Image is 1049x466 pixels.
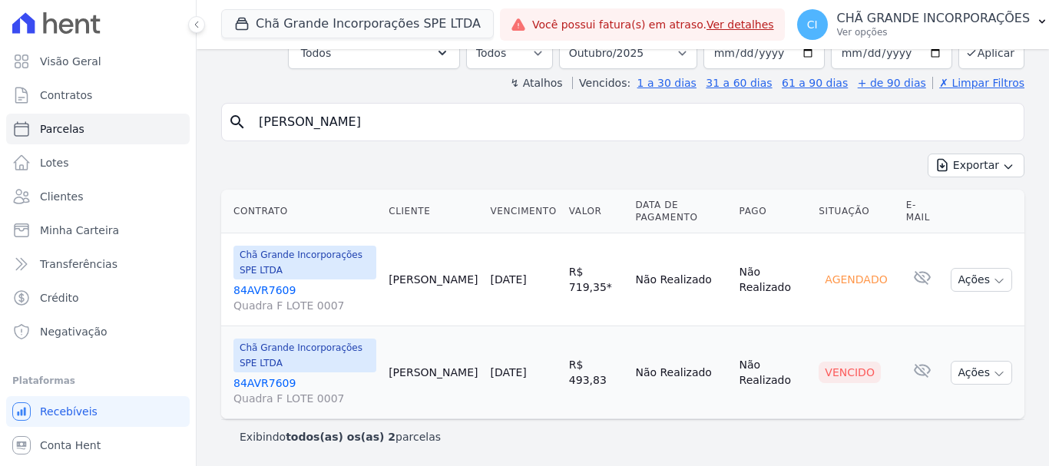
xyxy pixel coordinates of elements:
a: Transferências [6,249,190,279]
p: Exibindo parcelas [240,429,441,445]
div: Plataformas [12,372,184,390]
a: 84AVR7609Quadra F LOTE 0007 [233,375,376,406]
span: Chã Grande Incorporações SPE LTDA [233,246,376,279]
span: Negativação [40,324,108,339]
a: Conta Hent [6,430,190,461]
button: Exportar [928,154,1024,177]
td: R$ 719,35 [563,233,630,326]
span: Conta Hent [40,438,101,453]
td: Não Realizado [629,326,733,419]
th: Vencimento [484,190,562,233]
a: Negativação [6,316,190,347]
label: ↯ Atalhos [510,77,562,89]
span: Todos [301,44,331,62]
a: Parcelas [6,114,190,144]
label: Vencidos: [572,77,630,89]
a: 61 a 90 dias [782,77,848,89]
span: Minha Carteira [40,223,119,238]
button: Todos [288,37,460,69]
p: CHÃ GRANDE INCORPORAÇÕES [837,11,1031,26]
th: E-mail [900,190,945,233]
th: Data de Pagamento [629,190,733,233]
td: Não Realizado [733,233,813,326]
th: Valor [563,190,630,233]
span: Visão Geral [40,54,101,69]
span: Recebíveis [40,404,98,419]
span: Parcelas [40,121,84,137]
i: search [228,113,247,131]
a: 31 a 60 dias [706,77,772,89]
th: Situação [812,190,899,233]
td: Não Realizado [629,233,733,326]
a: + de 90 dias [858,77,926,89]
span: Contratos [40,88,92,103]
span: Chã Grande Incorporações SPE LTDA [233,339,376,372]
a: Crédito [6,283,190,313]
button: Ações [951,268,1012,292]
button: Chã Grande Incorporações SPE LTDA [221,9,494,38]
div: Agendado [819,269,893,290]
th: Cliente [382,190,484,233]
span: Clientes [40,189,83,204]
span: Você possui fatura(s) em atraso. [532,17,774,33]
span: Crédito [40,290,79,306]
a: Minha Carteira [6,215,190,246]
a: [DATE] [490,366,526,378]
b: todos(as) os(as) 2 [286,431,395,443]
th: Contrato [221,190,382,233]
th: Pago [733,190,813,233]
button: Ações [951,361,1012,385]
a: Contratos [6,80,190,111]
div: Vencido [819,362,881,383]
a: ✗ Limpar Filtros [932,77,1024,89]
p: Ver opções [837,26,1031,38]
td: Não Realizado [733,326,813,419]
span: Quadra F LOTE 0007 [233,298,376,313]
button: Aplicar [958,36,1024,69]
a: Recebíveis [6,396,190,427]
a: Visão Geral [6,46,190,77]
td: [PERSON_NAME] [382,233,484,326]
a: [DATE] [490,273,526,286]
a: 1 a 30 dias [637,77,697,89]
span: Transferências [40,256,117,272]
a: 84AVR7609Quadra F LOTE 0007 [233,283,376,313]
span: CI [807,19,818,30]
span: Quadra F LOTE 0007 [233,391,376,406]
a: Lotes [6,147,190,178]
span: Lotes [40,155,69,170]
a: Clientes [6,181,190,212]
td: [PERSON_NAME] [382,326,484,419]
input: Buscar por nome do lote ou do cliente [250,107,1018,137]
td: R$ 493,83 [563,326,630,419]
a: Ver detalhes [707,18,774,31]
